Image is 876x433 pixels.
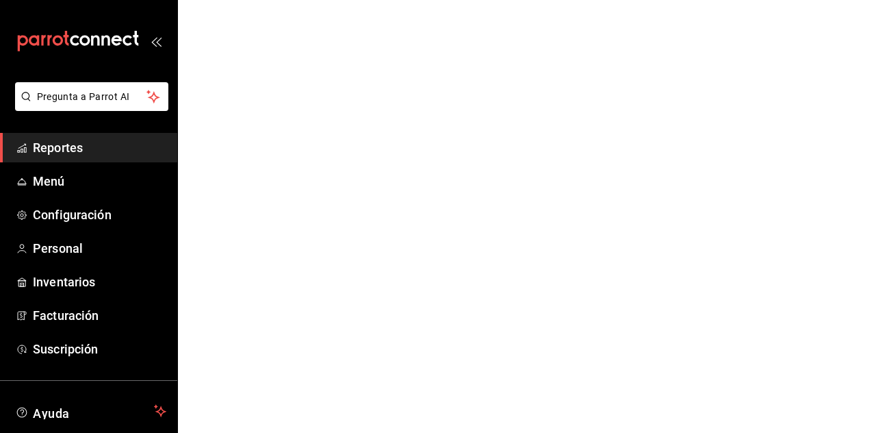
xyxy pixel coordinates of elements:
[15,82,168,111] button: Pregunta a Parrot AI
[33,403,149,419] span: Ayuda
[33,306,166,325] span: Facturación
[33,138,166,157] span: Reportes
[33,273,166,291] span: Inventarios
[33,206,166,224] span: Configuración
[33,340,166,358] span: Suscripción
[37,90,147,104] span: Pregunta a Parrot AI
[33,172,166,190] span: Menú
[151,36,162,47] button: open_drawer_menu
[10,99,168,114] a: Pregunta a Parrot AI
[33,239,166,258] span: Personal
